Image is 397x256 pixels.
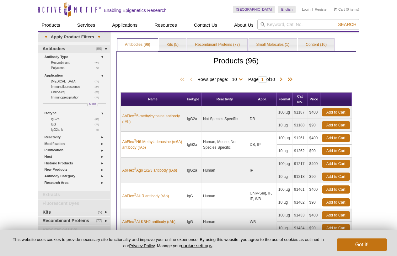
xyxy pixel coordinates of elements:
[292,157,308,170] td: 91217
[96,127,103,132] span: (1)
[96,217,106,225] span: (77)
[233,6,275,13] a: [GEOGRAPHIC_DATA]
[185,157,201,183] td: IgG2a
[278,77,284,83] span: Next Page
[308,157,320,170] td: $400
[245,76,278,83] span: Page of
[308,106,320,119] td: $400
[185,132,201,157] td: IgG2a
[94,34,104,40] span: ▾
[277,170,292,183] td: 10 µg
[45,147,106,153] a: Purification
[322,121,350,129] a: Add to Cart
[181,243,212,248] button: cookie settings
[51,60,103,65] a: (94)Recombinant
[248,183,277,209] td: ChIP-Seq, IF, IP, WB
[134,113,136,116] sup: ®
[336,22,358,27] button: Search
[159,39,186,51] a: Kits (5)
[292,170,308,183] td: 91218
[45,153,106,160] a: Host
[45,179,106,186] a: Research Area
[122,219,175,225] a: AbFlex®ALKBH2 antibody (rAb)
[190,19,221,31] a: Contact Us
[10,237,326,249] p: This website uses cookies to provide necessary site functionality and improve your online experie...
[38,200,110,208] a: Fluorescent Dyes
[201,183,248,209] td: Human
[277,106,292,119] td: 100 µg
[248,209,277,235] td: WB
[292,132,308,145] td: 91261
[89,101,96,106] span: More
[277,209,292,222] td: 100 µg
[278,6,296,13] a: English
[292,209,308,222] td: 91433
[277,222,292,235] td: 10 µg
[121,58,352,70] h2: Products (96)
[277,196,292,209] td: 10 µg
[292,106,308,119] td: 91187
[248,132,277,157] td: DB, IP
[308,170,320,183] td: $90
[45,166,106,173] a: New Products
[134,193,136,196] sup: ®
[292,183,308,196] td: 91461
[38,226,110,234] a: Reporter Assays
[308,222,320,235] td: $90
[108,19,141,31] a: Applications
[322,224,350,232] a: Add to Cart
[337,238,387,251] button: Got it!
[322,211,350,219] a: Add to Cart
[284,77,294,83] span: Last Page
[151,19,181,31] a: Resources
[45,134,106,141] a: Reactivity
[129,243,154,248] a: Privacy Policy
[248,106,277,132] td: DB
[185,93,201,106] th: Isotype
[322,147,350,155] a: Add to Cart
[315,7,328,12] a: Register
[277,119,292,132] td: 10 µg
[308,145,320,157] td: $90
[308,209,320,222] td: $400
[322,134,350,142] a: Add to Cart
[338,22,356,27] span: Search
[322,198,350,206] a: Add to Cart
[51,127,103,132] a: (1)IgG2a, k
[38,191,110,199] a: Extracts
[38,32,110,42] a: ▾Apply Product Filters▾
[322,185,350,194] a: Add to Cart
[322,173,350,181] a: Add to Cart
[201,157,248,183] td: Human
[302,7,310,12] a: Login
[201,132,248,157] td: Human, Mouse, Not Species Specific
[277,157,292,170] td: 100 µg
[308,93,320,106] th: Price
[51,79,103,84] a: (74)[MEDICAL_DATA]
[248,93,277,106] th: Appl.
[179,77,188,83] span: First Page
[94,116,102,122] span: (66)
[38,208,110,216] a: (5)Kits
[87,103,98,106] a: More
[122,113,184,125] a: AbFlex®5-methylcytosine antibody (rAb)
[322,160,350,168] a: Add to Cart
[45,141,106,147] a: Modification
[292,119,308,132] td: 91188
[197,76,245,82] span: Rows per page:
[41,34,51,40] span: ▾
[38,217,110,225] a: (77)Recombinant Proteins
[122,193,169,199] a: AbFlex®AHR antibody (rAb)
[104,8,167,13] h2: Enabling Epigenetics Research
[322,108,350,116] a: Add to Cart
[292,222,308,235] td: 91434
[96,65,103,71] span: (2)
[249,39,297,51] a: Small Molecules (1)
[248,157,277,183] td: IP
[38,45,110,53] a: (96)Antibodies
[292,145,308,157] td: 91262
[122,168,177,173] a: AbFlex®Ago 1/2/3 antibody (rAb)
[45,110,106,116] a: Isotype
[73,19,99,31] a: Services
[134,219,136,222] sup: ®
